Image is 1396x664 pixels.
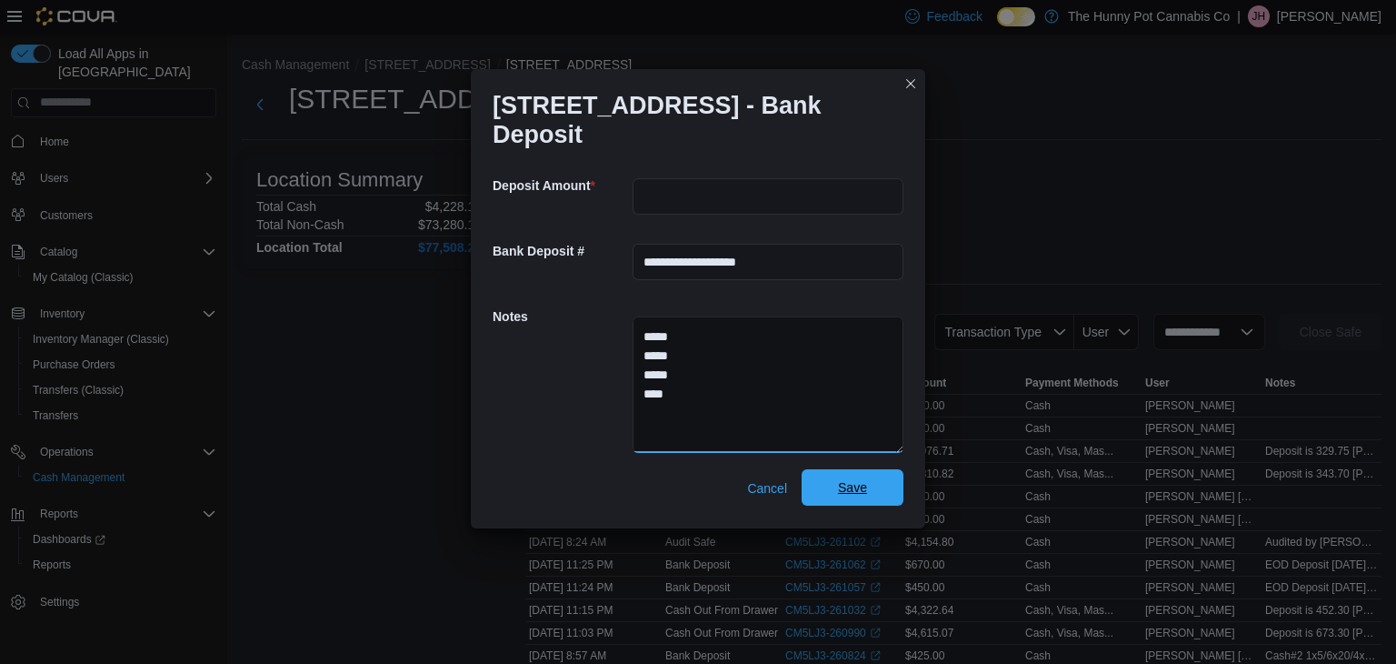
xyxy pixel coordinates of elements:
span: Cancel [747,479,787,498]
button: Closes this modal window [900,73,922,95]
button: Save [802,469,903,506]
h5: Notes [493,298,629,335]
button: Cancel [740,470,794,507]
h5: Bank Deposit # [493,233,629,269]
h5: Deposit Amount [493,167,629,204]
h1: [STREET_ADDRESS] - Bank Deposit [493,91,889,149]
span: Save [838,478,867,497]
